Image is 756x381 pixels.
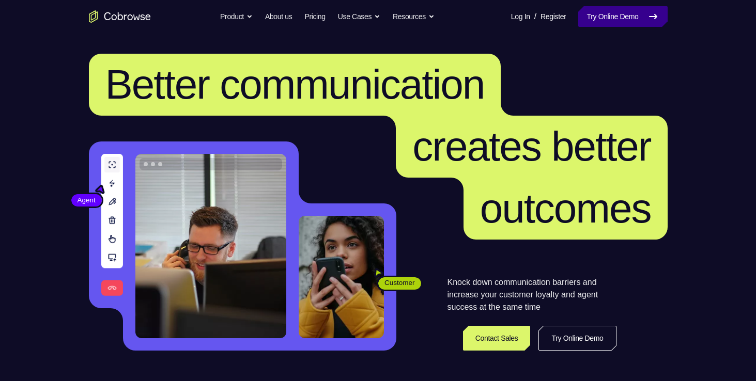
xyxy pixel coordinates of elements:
[511,6,530,27] a: Log In
[105,61,485,107] span: Better communication
[578,6,667,27] a: Try Online Demo
[538,326,616,351] a: Try Online Demo
[541,6,566,27] a: Register
[480,185,651,231] span: outcomes
[135,154,286,338] img: A customer support agent talking on the phone
[265,6,292,27] a: About us
[220,6,253,27] button: Product
[393,6,435,27] button: Resources
[304,6,325,27] a: Pricing
[338,6,380,27] button: Use Cases
[412,123,651,169] span: creates better
[448,276,616,313] p: Knock down communication barriers and increase your customer loyalty and agent success at the sam...
[534,10,536,23] span: /
[299,216,384,338] img: A customer holding their phone
[463,326,531,351] a: Contact Sales
[89,10,151,23] a: Go to the home page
